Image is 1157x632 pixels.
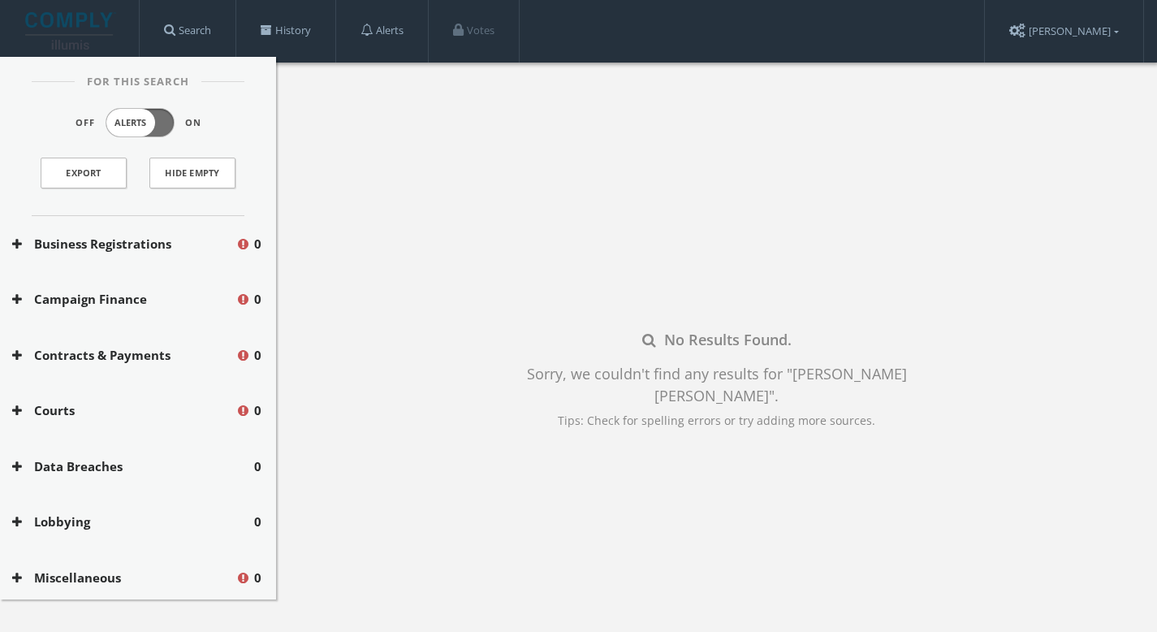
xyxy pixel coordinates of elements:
[75,74,201,90] span: For This Search
[12,457,254,476] button: Data Breaches
[12,401,235,420] button: Courts
[76,116,95,130] span: Off
[254,513,261,531] span: 0
[41,158,127,188] a: Export
[254,235,261,253] span: 0
[12,513,254,531] button: Lobbying
[12,346,235,365] button: Contracts & Payments
[254,290,261,309] span: 0
[254,457,261,476] span: 0
[149,158,235,188] button: Hide Empty
[185,116,201,130] span: On
[25,12,116,50] img: illumis
[254,569,261,587] span: 0
[12,235,235,253] button: Business Registrations
[496,362,937,406] div: Sorry, we couldn't find any results for " [PERSON_NAME] [PERSON_NAME] " .
[254,346,261,365] span: 0
[254,401,261,420] span: 0
[12,569,235,587] button: Miscellaneous
[496,411,937,428] div: Tips: Check for spelling errors or try adding more sources.
[496,328,937,350] div: No Results Found.
[12,290,235,309] button: Campaign Finance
